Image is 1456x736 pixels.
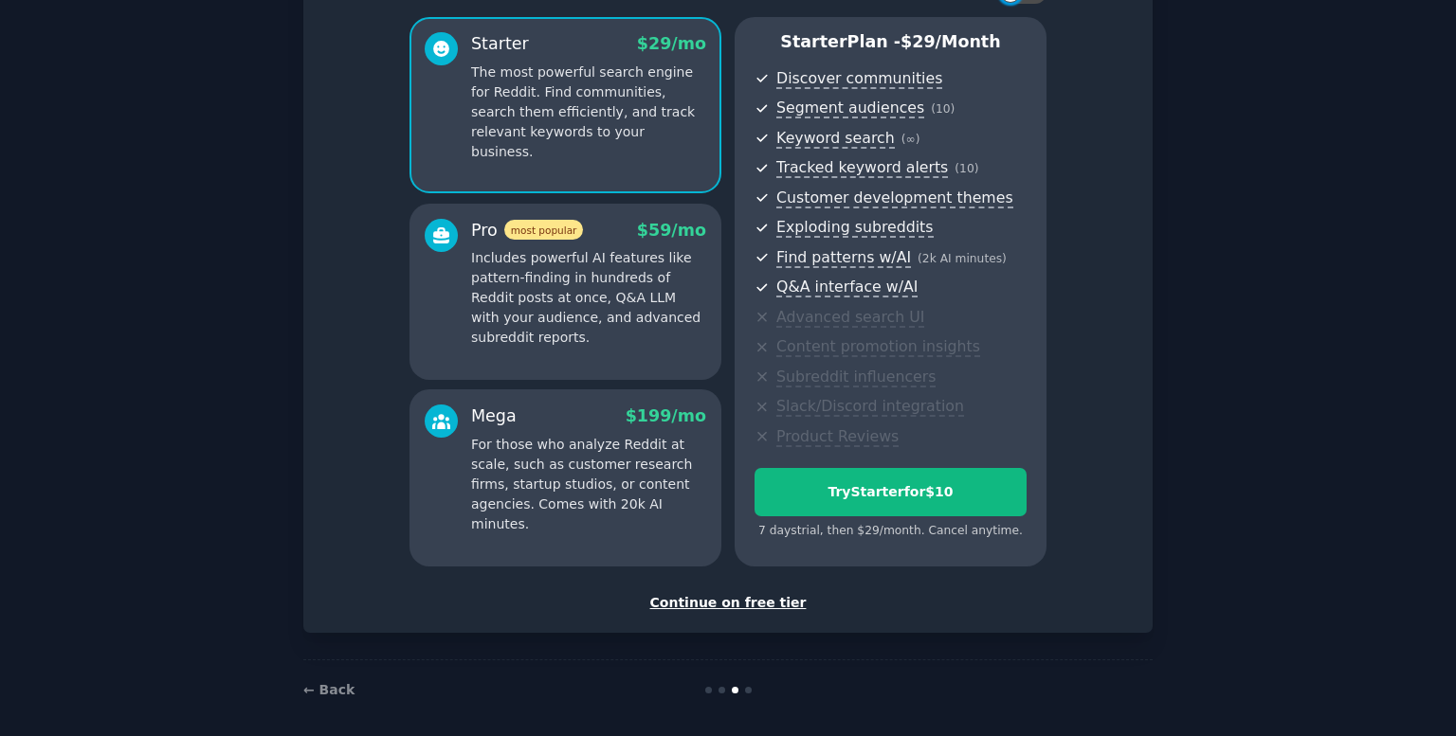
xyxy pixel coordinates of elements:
span: $ 29 /month [901,32,1001,51]
span: Customer development themes [776,188,1013,208]
span: $ 59 /mo [637,221,706,240]
p: Includes powerful AI features like pattern-finding in hundreds of Reddit posts at once, Q&A LLM w... [471,248,706,348]
span: ( 10 ) [931,102,955,116]
span: $ 199 /mo [626,406,706,425]
p: Starter Plan - [755,30,1027,54]
div: Pro [471,219,583,242]
span: Advanced search UI [776,308,924,328]
button: TryStarterfor$10 [755,468,1027,516]
span: ( 10 ) [955,162,978,175]
span: Discover communities [776,69,942,89]
div: 7 days trial, then $ 29 /month . Cancel anytime. [755,523,1027,540]
span: Subreddit influencers [776,368,936,387]
span: $ 29 /mo [637,34,706,53]
span: Exploding subreddits [776,218,933,238]
span: Segment audiences [776,99,924,118]
p: For those who analyze Reddit at scale, such as customer research firms, startup studios, or conte... [471,435,706,534]
a: ← Back [303,682,355,697]
span: Keyword search [776,129,895,149]
span: Q&A interface w/AI [776,278,918,297]
span: most popular [504,220,584,240]
span: Product Reviews [776,427,899,447]
span: ( 2k AI minutes ) [918,252,1007,265]
p: The most powerful search engine for Reddit. Find communities, search them efficiently, and track ... [471,63,706,162]
span: Slack/Discord integration [776,397,964,417]
div: Try Starter for $10 [755,482,1026,502]
span: ( ∞ ) [901,133,920,146]
span: Find patterns w/AI [776,248,911,268]
div: Mega [471,404,517,428]
div: Continue on free tier [323,593,1133,613]
div: Starter [471,32,529,56]
span: Content promotion insights [776,337,980,357]
span: Tracked keyword alerts [776,158,948,178]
